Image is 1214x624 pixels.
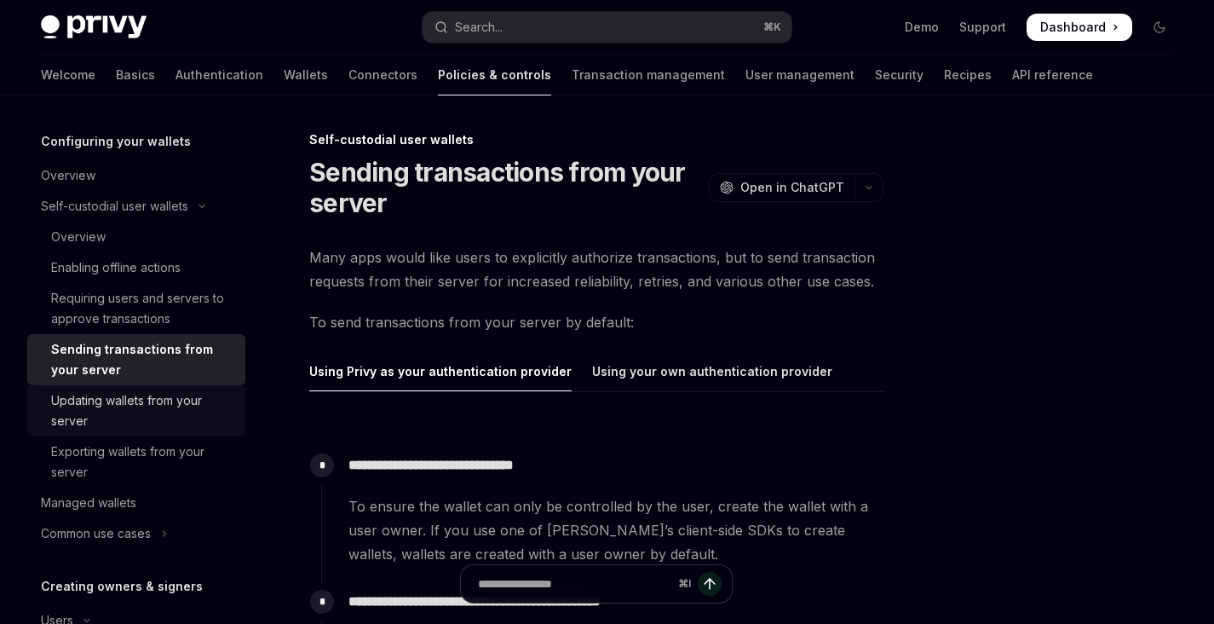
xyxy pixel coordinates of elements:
[348,494,883,566] span: To ensure the wallet can only be controlled by the user, create the wallet with a user owner. If ...
[27,334,245,385] a: Sending transactions from your server
[41,15,147,39] img: dark logo
[944,55,992,95] a: Recipes
[309,131,883,148] div: Self-custodial user wallets
[51,288,235,329] div: Requiring users and servers to approve transactions
[27,160,245,191] a: Overview
[41,131,191,152] h5: Configuring your wallets
[309,351,572,391] div: Using Privy as your authentication provider
[478,565,671,603] input: Ask a question...
[41,196,188,217] div: Self-custodial user wallets
[27,385,245,436] a: Updating wallets from your server
[175,55,263,95] a: Authentication
[572,55,725,95] a: Transaction management
[423,12,791,43] button: Open search
[51,390,235,431] div: Updating wallets from your server
[41,576,203,597] h5: Creating owners & signers
[698,572,722,596] button: Send message
[1012,55,1093,95] a: API reference
[27,283,245,334] a: Requiring users and servers to approve transactions
[875,55,923,95] a: Security
[27,518,245,549] button: Toggle Common use cases section
[41,55,95,95] a: Welcome
[740,179,844,196] span: Open in ChatGPT
[41,165,95,186] div: Overview
[1027,14,1132,41] a: Dashboard
[455,17,503,38] div: Search...
[309,157,702,218] h1: Sending transactions from your server
[41,523,151,544] div: Common use cases
[41,493,136,513] div: Managed wallets
[51,227,106,247] div: Overview
[709,173,854,202] button: Open in ChatGPT
[1146,14,1173,41] button: Toggle dark mode
[27,488,245,518] a: Managed wallets
[1040,19,1106,36] span: Dashboard
[348,55,417,95] a: Connectors
[27,252,245,283] a: Enabling offline actions
[905,19,939,36] a: Demo
[51,257,181,278] div: Enabling offline actions
[51,339,235,380] div: Sending transactions from your server
[745,55,854,95] a: User management
[116,55,155,95] a: Basics
[592,351,832,391] div: Using your own authentication provider
[27,191,245,222] button: Toggle Self-custodial user wallets section
[27,436,245,488] a: Exporting wallets from your server
[309,310,883,334] span: To send transactions from your server by default:
[438,55,551,95] a: Policies & controls
[51,442,235,482] div: Exporting wallets from your server
[27,222,245,252] a: Overview
[959,19,1006,36] a: Support
[309,246,883,293] span: Many apps would like users to explicitly authorize transactions, but to send transaction requests...
[763,20,781,34] span: ⌘ K
[284,55,328,95] a: Wallets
